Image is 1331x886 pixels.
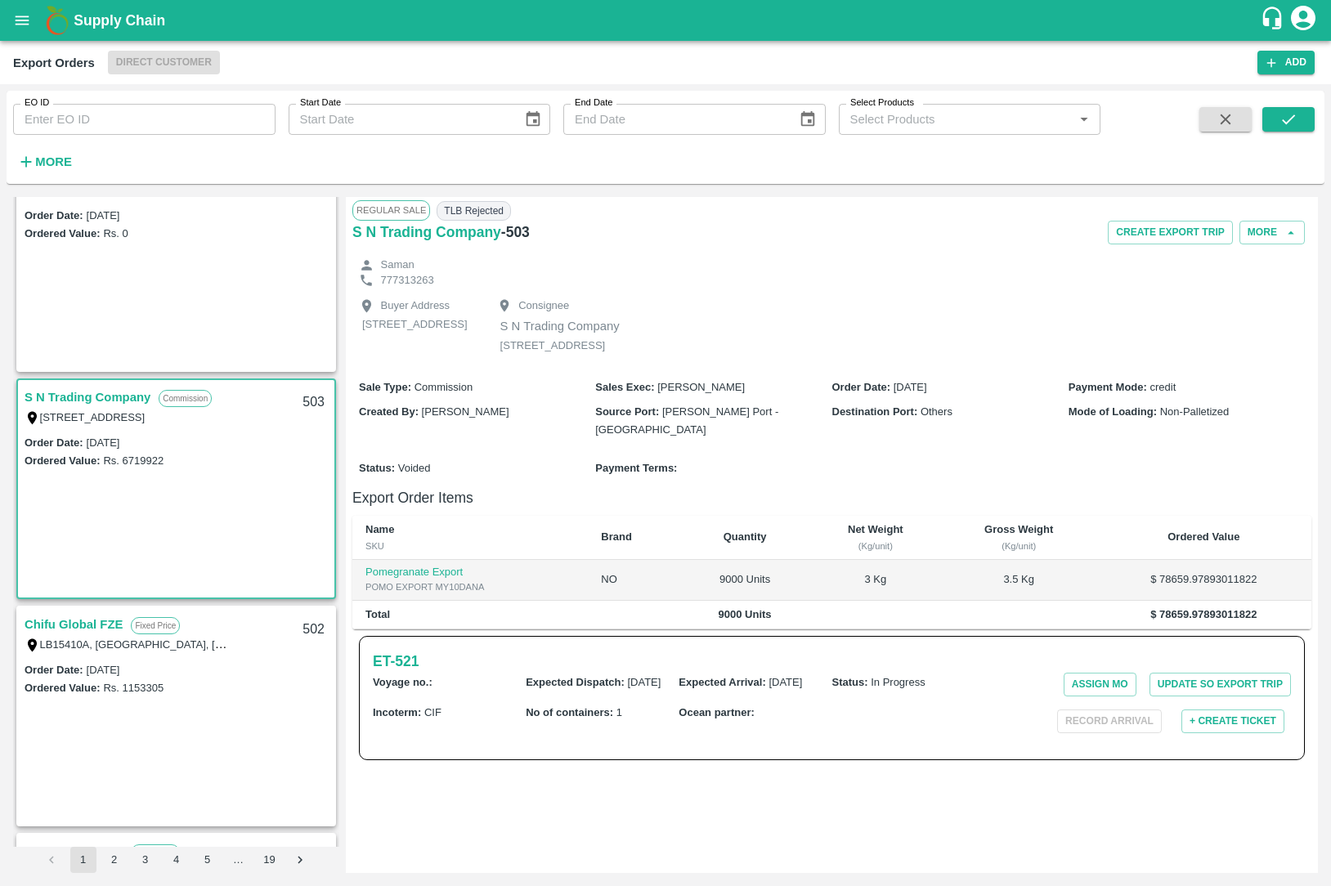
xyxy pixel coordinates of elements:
[680,560,809,601] td: 9000 Units
[87,664,120,676] label: [DATE]
[362,317,468,333] p: [STREET_ADDRESS]
[679,706,755,718] b: Ocean partner :
[831,676,867,688] b: Status :
[13,104,276,135] input: Enter EO ID
[500,338,620,354] p: [STREET_ADDRESS]
[87,436,120,449] label: [DATE]
[257,847,283,873] button: Go to page 19
[25,664,83,676] label: Order Date :
[101,847,128,873] button: Go to page 2
[822,539,929,553] div: (Kg/unit)
[657,381,745,393] span: [PERSON_NAME]
[25,614,123,635] a: Chifu Global FZE
[13,52,95,74] div: Export Orders
[103,227,128,239] label: Rs. 0
[25,96,49,110] label: EO ID
[1150,608,1257,620] b: $ 78659.97893011822
[37,847,316,873] nav: pagination navigation
[769,676,802,688] span: [DATE]
[359,462,395,474] b: Status :
[894,381,927,393] span: [DATE]
[293,611,334,649] div: 502
[359,381,411,393] b: Sale Type :
[942,560,1096,601] td: 3.5 Kg
[792,104,823,135] button: Choose date
[724,530,767,543] b: Quantity
[74,12,165,29] b: Supply Chain
[679,676,765,688] b: Expected Arrival :
[848,523,903,535] b: Net Weight
[415,381,473,393] span: Commission
[1149,673,1291,696] button: Update SO Export Trip
[1108,221,1232,244] button: Create Export Trip
[1167,530,1239,543] b: Ordered Value
[588,560,680,601] td: NO
[74,9,1260,32] a: Supply Chain
[1069,405,1157,418] b: Mode of Loading :
[381,273,434,289] p: 777313263
[437,201,511,221] span: TLB Rejected
[616,706,622,718] span: 1
[195,847,221,873] button: Go to page 5
[25,841,123,862] a: Chifu Global FZE
[25,454,100,467] label: Ordered Value:
[1160,405,1230,418] span: Non-Palletized
[627,676,661,688] span: [DATE]
[373,650,419,673] h6: ET- 521
[1288,3,1318,38] div: account of current user
[1069,381,1147,393] b: Payment Mode :
[1096,560,1311,601] td: $ 78659.97893011822
[373,676,432,688] b: Voyage no. :
[373,650,419,673] a: ET-521
[398,462,431,474] span: Voided
[352,221,501,244] a: S N Trading Company
[289,104,511,135] input: Start Date
[25,682,100,694] label: Ordered Value:
[365,565,575,580] p: Pomegranate Export
[352,200,430,220] span: Regular Sale
[293,838,334,876] div: 499
[103,682,164,694] label: Rs. 1153305
[518,104,549,135] button: Choose date
[25,227,100,239] label: Ordered Value:
[850,96,914,110] label: Select Products
[424,706,441,718] span: CIF
[595,462,677,474] b: Payment Terms :
[955,539,1083,553] div: (Kg/unit)
[1057,714,1162,727] span: Please dispatch the trip before ending
[164,847,190,873] button: Go to page 4
[575,96,612,110] label: End Date
[832,381,891,393] b: Order Date :
[1149,381,1176,393] span: credit
[40,411,146,423] label: [STREET_ADDRESS]
[25,387,150,408] a: S N Trading Company
[373,706,421,718] b: Incoterm :
[13,148,76,176] button: More
[103,454,164,467] label: Rs. 6719922
[365,523,394,535] b: Name
[844,109,1069,130] input: Select Products
[526,676,625,688] b: Expected Dispatch :
[1260,6,1288,35] div: customer-support
[601,530,632,543] b: Brand
[1239,221,1305,244] button: More
[381,298,450,314] p: Buyer Address
[365,579,575,594] div: POMO EXPORT MY10DANA
[87,209,120,221] label: [DATE]
[41,4,74,37] img: logo
[25,436,83,449] label: Order Date :
[595,381,654,393] b: Sales Exec :
[1064,673,1136,696] button: Assign MO
[293,383,334,422] div: 503
[1181,709,1284,733] button: + Create Ticket
[132,847,159,873] button: Go to page 3
[563,104,786,135] input: End Date
[500,317,620,335] p: S N Trading Company
[809,560,942,601] td: 3 Kg
[226,852,252,868] div: …
[595,405,778,436] span: [PERSON_NAME] Port - [GEOGRAPHIC_DATA]
[501,221,530,244] h6: - 503
[131,617,180,634] p: Fixed Price
[518,298,569,314] p: Consignee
